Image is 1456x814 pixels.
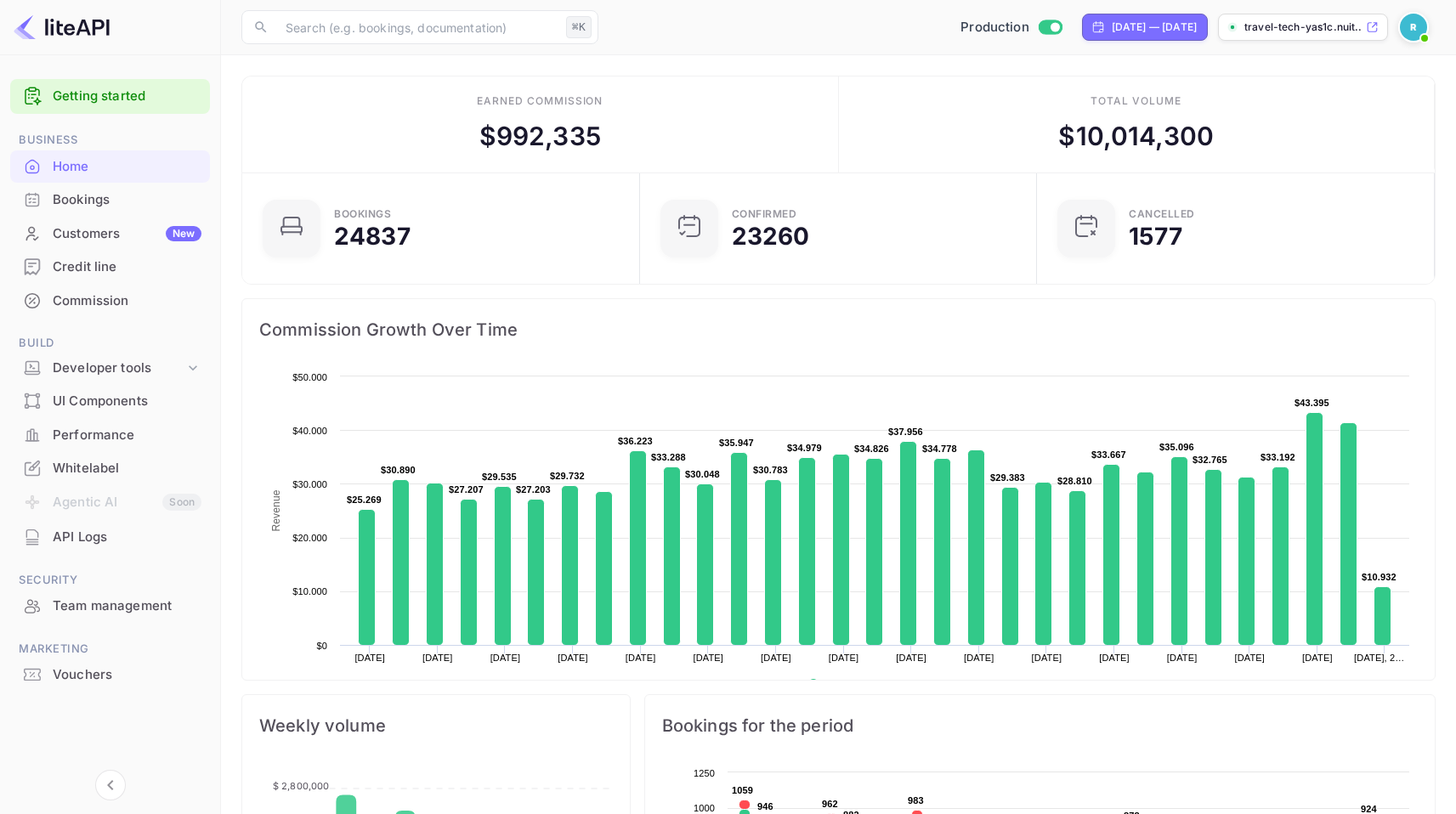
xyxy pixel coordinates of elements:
a: Commission [10,285,210,316]
div: Developer tools [10,353,210,383]
text: $30.048 [685,469,720,479]
text: $20.000 [292,533,327,543]
a: Performance [10,419,210,450]
div: Team management [10,590,210,623]
input: Search (e.g. bookings, documentation) [275,10,559,44]
div: Whitelabel [53,459,201,478]
div: Click to change the date range period [1082,14,1208,41]
div: UI Components [53,392,201,411]
a: Home [10,150,210,182]
div: Performance [53,426,201,445]
div: [DATE] — [DATE] [1112,20,1197,35]
text: [DATE] [761,653,791,663]
span: Build [10,334,210,353]
text: [DATE] [558,653,588,663]
text: $27.207 [449,484,484,495]
div: Credit line [53,257,201,277]
text: 983 [908,795,924,806]
text: $33.192 [1261,452,1295,462]
span: Security [10,571,210,590]
text: [DATE] [422,653,453,663]
text: $34.778 [922,444,957,454]
div: Getting started [10,79,210,114]
span: Marketing [10,640,210,659]
div: Bookings [10,184,210,217]
span: Business [10,131,210,150]
text: $29.535 [482,472,517,482]
text: $35.096 [1159,442,1194,452]
a: Getting started [53,87,201,106]
div: Total volume [1091,93,1181,109]
text: $10.932 [1362,572,1397,582]
text: [DATE] [693,653,723,663]
div: Home [53,157,201,177]
div: API Logs [10,521,210,554]
text: $34.826 [854,444,889,454]
div: CustomersNew [10,218,210,251]
text: $35.947 [719,438,754,448]
text: [DATE] [1302,653,1333,663]
div: Earned commission [477,93,603,109]
img: LiteAPI logo [14,14,110,41]
a: API Logs [10,521,210,552]
text: $28.810 [1057,476,1092,486]
span: Production [960,18,1029,37]
text: $37.956 [888,427,923,437]
div: Home [10,150,210,184]
img: Revolut [1400,14,1427,41]
text: $50.000 [292,372,327,382]
text: 946 [757,801,773,811]
a: UI Components [10,385,210,416]
text: [DATE] [1099,653,1130,663]
text: $30.783 [753,465,788,475]
text: [DATE], 2… [1354,653,1404,663]
text: $29.732 [550,471,585,481]
text: [DATE] [626,653,656,663]
text: [DATE] [1234,653,1265,663]
div: $ 10,014,300 [1058,117,1214,155]
div: 23260 [732,224,810,248]
div: Commission [10,285,210,318]
text: $40.000 [292,426,327,436]
text: $30.000 [292,479,327,489]
text: $33.667 [1091,449,1126,460]
text: $27.203 [516,484,551,495]
div: Whitelabel [10,452,210,485]
a: Vouchers [10,659,210,690]
text: $36.223 [618,436,653,446]
div: New [166,226,201,241]
span: Weekly volume [259,712,613,739]
div: Vouchers [53,665,201,685]
span: Commission Growth Over Time [259,316,1418,343]
div: Credit line [10,251,210,284]
a: Credit line [10,251,210,282]
text: [DATE] [896,653,926,663]
div: Switch to Sandbox mode [954,18,1068,37]
div: Performance [10,419,210,452]
p: travel-tech-yas1c.nuit... [1244,20,1363,35]
a: Whitelabel [10,452,210,483]
div: Developer tools [53,359,184,378]
tspan: $ 2,800,000 [273,780,330,792]
text: [DATE] [490,653,521,663]
text: $29.383 [990,472,1025,483]
div: CANCELLED [1129,209,1195,219]
div: Bookings [334,209,391,219]
div: 1577 [1129,224,1182,248]
div: Customers [53,224,201,244]
text: $30.890 [381,465,416,475]
div: Confirmed [732,209,797,219]
text: 962 [822,799,838,809]
text: 1000 [694,803,715,813]
span: Bookings for the period [662,712,1418,739]
text: $25.269 [347,495,382,505]
div: Vouchers [10,659,210,692]
text: $0 [316,641,327,651]
text: $33.288 [651,452,686,462]
text: 1059 [732,785,753,795]
div: ⌘K [566,16,592,38]
text: Revenue [270,489,282,531]
text: 1250 [694,768,715,778]
button: Collapse navigation [95,770,126,800]
text: Revenue [824,679,868,691]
